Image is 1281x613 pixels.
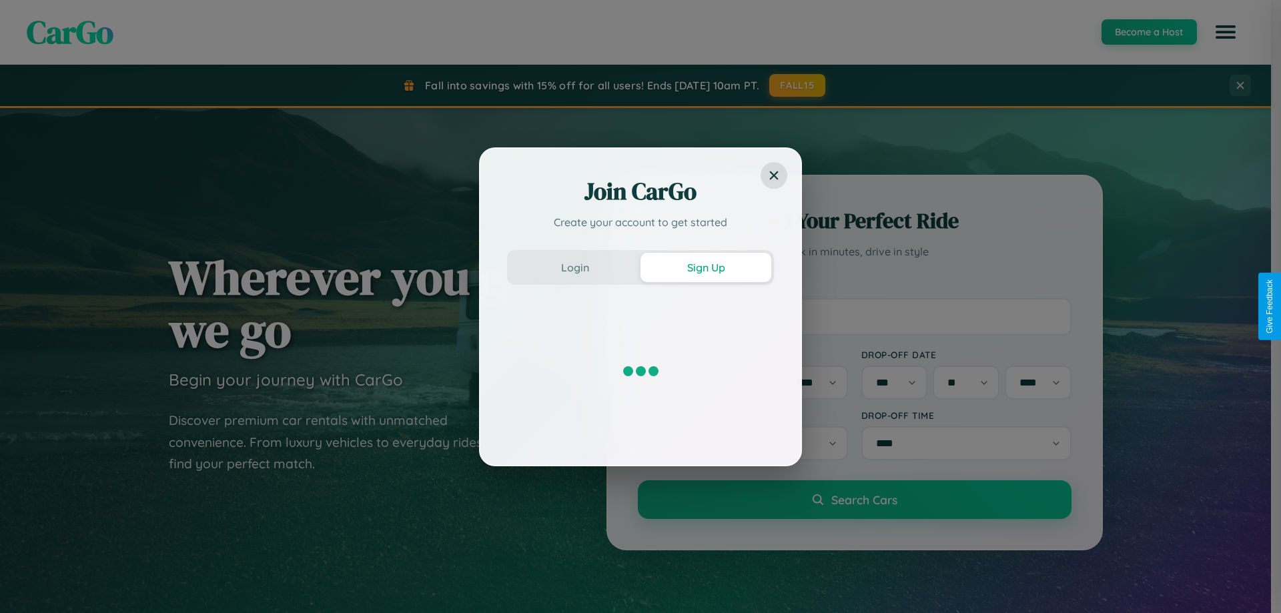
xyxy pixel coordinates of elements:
button: Sign Up [640,253,771,282]
iframe: Intercom live chat [13,568,45,600]
button: Login [510,253,640,282]
h2: Join CarGo [507,175,774,207]
div: Give Feedback [1265,279,1274,334]
p: Create your account to get started [507,214,774,230]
